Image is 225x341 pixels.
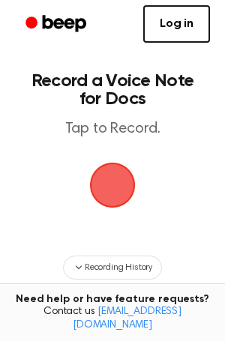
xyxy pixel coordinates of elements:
[90,163,135,208] img: Beep Logo
[9,306,216,332] span: Contact us
[143,5,210,43] a: Log in
[73,307,181,331] a: [EMAIL_ADDRESS][DOMAIN_NAME]
[27,72,198,108] h1: Record a Voice Note for Docs
[15,10,100,39] a: Beep
[27,120,198,139] p: Tap to Record.
[85,261,152,274] span: Recording History
[63,256,162,280] button: Recording History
